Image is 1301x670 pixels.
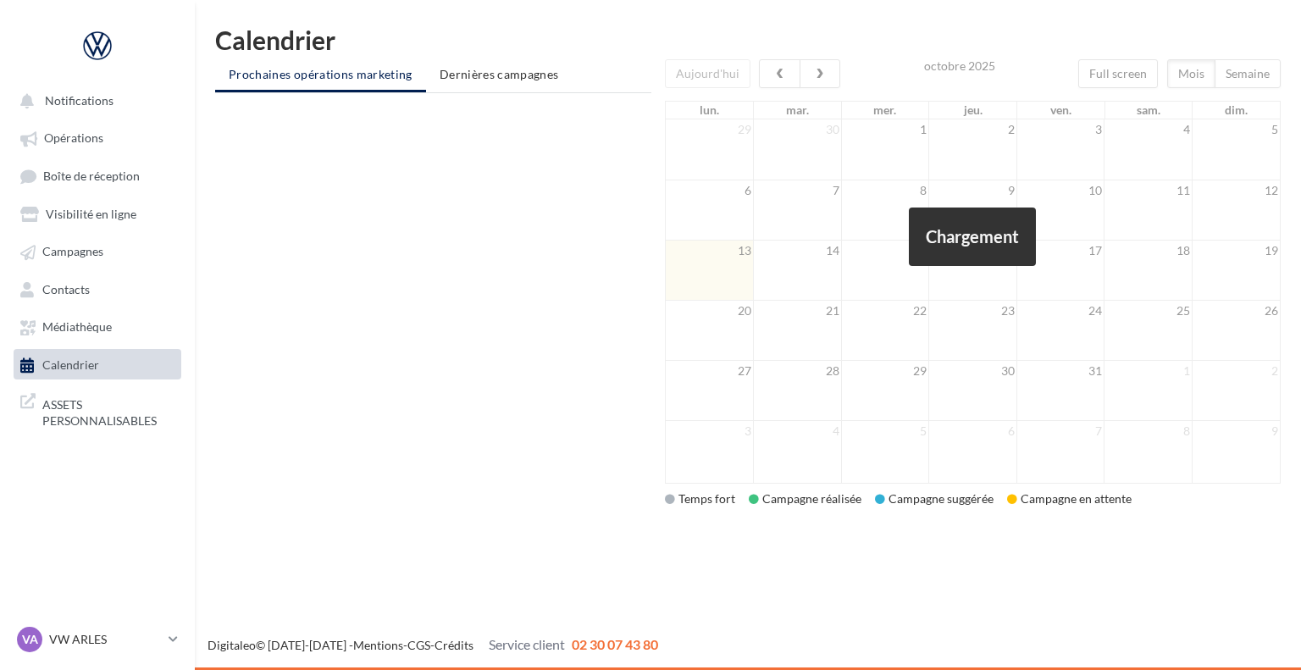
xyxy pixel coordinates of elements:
[353,638,403,652] a: Mentions
[229,67,412,81] span: Prochaines opérations marketing
[42,245,103,259] span: Campagnes
[435,638,473,652] a: Crédits
[208,638,658,652] span: © [DATE]-[DATE] - - -
[10,386,185,436] a: ASSETS PERSONNALISABLES
[49,631,162,648] p: VW ARLES
[42,357,99,372] span: Calendrier
[572,636,658,652] span: 02 30 07 43 80
[22,631,38,648] span: VA
[665,490,735,507] div: Temps fort
[42,393,174,429] span: ASSETS PERSONNALISABLES
[665,59,1281,484] div: '
[10,85,178,115] button: Notifications
[1007,490,1132,507] div: Campagne en attente
[43,169,140,183] span: Boîte de réception
[909,208,1036,266] div: Chargement
[10,198,185,229] a: Visibilité en ligne
[10,235,185,266] a: Campagnes
[42,282,90,296] span: Contacts
[10,311,185,341] a: Médiathèque
[208,638,256,652] a: Digitaleo
[215,27,1281,53] h1: Calendrier
[440,67,559,81] span: Dernières campagnes
[14,623,181,656] a: VA VW ARLES
[875,490,994,507] div: Campagne suggérée
[10,160,185,191] a: Boîte de réception
[10,122,185,152] a: Opérations
[44,131,103,146] span: Opérations
[10,349,185,379] a: Calendrier
[749,490,861,507] div: Campagne réalisée
[10,274,185,304] a: Contacts
[42,320,112,335] span: Médiathèque
[489,636,565,652] span: Service client
[46,207,136,221] span: Visibilité en ligne
[45,93,113,108] span: Notifications
[407,638,430,652] a: CGS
